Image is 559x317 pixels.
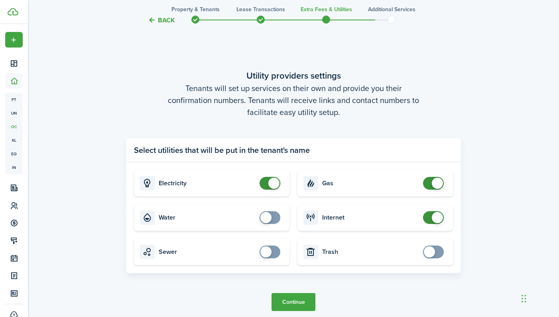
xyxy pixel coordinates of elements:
[368,5,415,14] h3: Additional Services
[5,160,23,174] a: in
[159,214,256,221] card-title: Water
[322,248,419,256] card-title: Trash
[148,16,175,24] button: Back
[159,248,256,256] card-title: Sewer
[8,8,18,16] img: TenantCloud
[5,147,23,160] a: eq
[5,32,23,48] button: Open menu
[322,214,419,221] card-title: Internet
[126,82,461,118] wizard-step-header-description: Tenants will set up services on their own and provide you their confirmation numbers. Tenants wil...
[301,5,352,14] h3: Extra fees & Utilities
[126,69,461,82] wizard-step-header-title: Utility providers settings
[134,144,310,156] panel-main-title: Select utilities that will be put in the tenant's name
[5,93,23,106] a: pt
[5,106,23,120] a: un
[272,293,315,311] button: Continue
[519,279,559,317] iframe: Chat Widget
[522,287,526,311] div: Drag
[171,5,220,14] h3: Property & Tenants
[322,180,419,187] card-title: Gas
[5,120,23,133] a: oc
[5,133,23,147] a: kl
[159,180,256,187] card-title: Electricity
[236,5,285,14] h3: Lease Transactions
